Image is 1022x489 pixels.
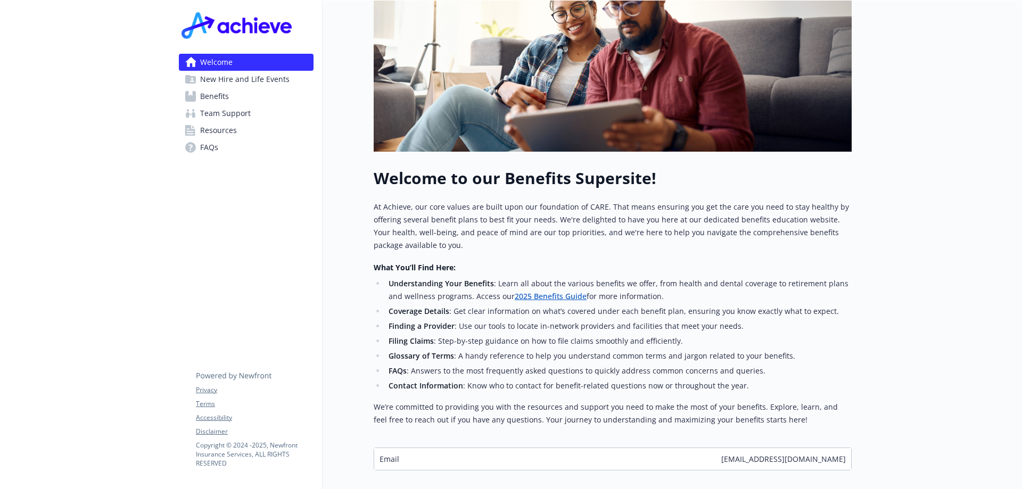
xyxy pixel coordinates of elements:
span: Resources [200,122,237,139]
p: We’re committed to providing you with the resources and support you need to make the most of your... [374,401,852,426]
span: New Hire and Life Events [200,71,290,88]
li: : Learn all about the various benefits we offer, from health and dental coverage to retirement pl... [385,277,852,303]
a: Privacy [196,385,313,395]
strong: Understanding Your Benefits [389,278,494,288]
span: Welcome [200,54,233,71]
span: Benefits [200,88,229,105]
p: At Achieve, our core values are built upon our foundation of CARE. That means ensuring you get th... [374,201,852,252]
li: : Get clear information on what’s covered under each benefit plan, ensuring you know exactly what... [385,305,852,318]
a: Disclaimer [196,427,313,436]
p: Copyright © 2024 - 2025 , Newfront Insurance Services, ALL RIGHTS RESERVED [196,441,313,468]
li: : Use our tools to locate in-network providers and facilities that meet your needs. [385,320,852,333]
strong: FAQs [389,366,407,376]
strong: Contact Information [389,380,463,391]
li: : Step-by-step guidance on how to file claims smoothly and efficiently. [385,335,852,347]
a: 2025 Benefits Guide [515,291,587,301]
li: : Know who to contact for benefit-related questions now or throughout the year. [385,379,852,392]
a: New Hire and Life Events [179,71,314,88]
a: Resources [179,122,314,139]
strong: Coverage Details [389,306,449,316]
strong: Finding a Provider [389,321,455,331]
strong: What You’ll Find Here: [374,262,456,272]
span: FAQs [200,139,218,156]
li: : Answers to the most frequently asked questions to quickly address common concerns and queries. [385,364,852,377]
a: Accessibility [196,413,313,422]
h1: Welcome to our Benefits Supersite! [374,169,852,188]
li: : A handy reference to help you understand common terms and jargon related to your benefits. [385,350,852,362]
span: Email [380,453,399,465]
a: Team Support [179,105,314,122]
a: FAQs [179,139,314,156]
strong: Glossary of Terms [389,351,454,361]
span: [EMAIL_ADDRESS][DOMAIN_NAME] [721,453,846,465]
a: Welcome [179,54,314,71]
span: Team Support [200,105,251,122]
a: Benefits [179,88,314,105]
a: Terms [196,399,313,409]
strong: Filing Claims [389,336,434,346]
